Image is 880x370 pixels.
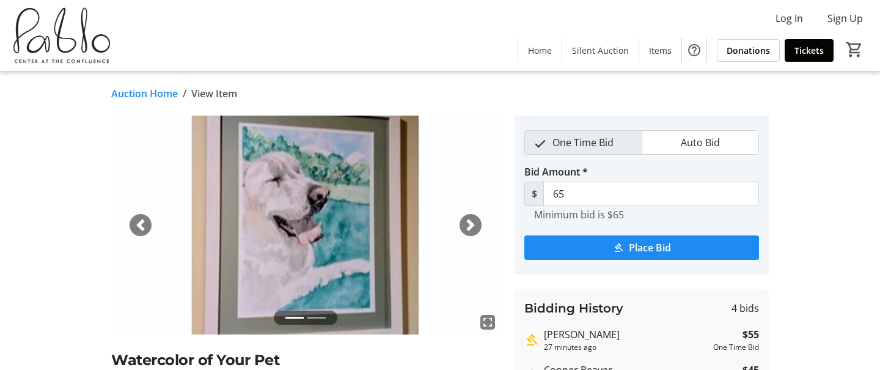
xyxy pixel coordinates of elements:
span: Items [649,44,672,57]
span: Home [528,44,552,57]
a: Silent Auction [562,39,639,62]
span: Donations [727,44,770,57]
button: Cart [843,39,865,61]
a: Items [639,39,681,62]
span: Sign Up [827,11,863,26]
span: Auto Bid [673,131,727,154]
strong: $55 [743,327,759,342]
a: Tickets [785,39,834,62]
div: 27 minutes ago [544,342,708,353]
div: One Time Bid [713,342,759,353]
tr-hint: Minimum bid is $65 [534,209,624,221]
img: Image [111,116,500,335]
span: Place Bid [629,240,671,255]
span: $ [524,182,544,206]
button: Place Bid [524,235,759,260]
span: Log In [776,11,803,26]
span: Tickets [794,44,824,57]
label: Bid Amount * [524,165,588,179]
a: Auction Home [111,86,178,101]
button: Help [682,38,706,62]
button: Sign Up [818,9,873,28]
mat-icon: fullscreen [480,315,495,330]
mat-icon: Highest bid [524,333,539,347]
span: View Item [191,86,237,101]
span: Silent Auction [572,44,629,57]
span: 4 bids [732,301,759,316]
span: / [183,86,186,101]
span: One Time Bid [545,131,621,154]
div: [PERSON_NAME] [544,327,708,342]
button: Log In [766,9,813,28]
h3: Bidding History [524,299,623,317]
img: Pablo Center's Logo [7,5,116,66]
a: Donations [717,39,780,62]
a: Home [518,39,562,62]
